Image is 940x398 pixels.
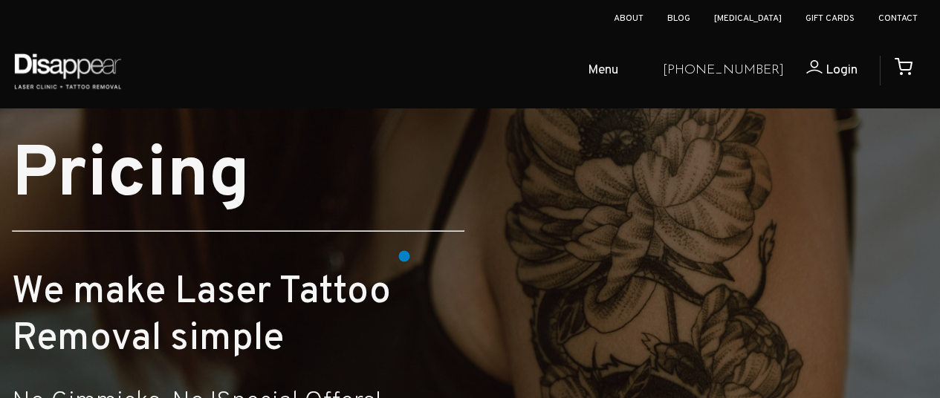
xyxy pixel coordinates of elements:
[784,60,858,82] a: Login
[667,13,690,25] a: Blog
[878,13,918,25] a: Contact
[714,13,782,25] a: [MEDICAL_DATA]
[588,60,618,82] span: Menu
[663,60,784,82] a: [PHONE_NUMBER]
[614,13,644,25] a: About
[806,13,855,25] a: Gift Cards
[135,48,651,95] ul: Open Mobile Menu
[12,269,391,363] small: We make Laser Tattoo Removal simple
[536,48,651,95] a: Menu
[11,45,124,97] img: Disappear - Laser Clinic and Tattoo Removal Services in Sydney, Australia
[12,143,464,212] h1: Pricing
[826,62,858,79] span: Login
